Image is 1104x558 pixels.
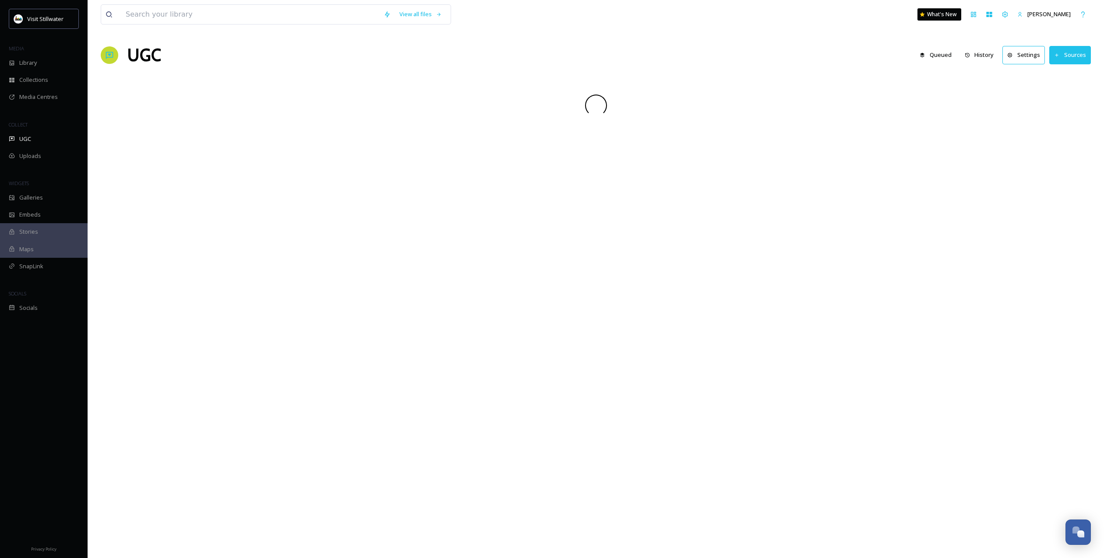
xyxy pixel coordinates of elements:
a: History [960,46,1003,63]
button: Queued [915,46,956,63]
span: Maps [19,245,34,253]
span: WIDGETS [9,180,29,186]
span: Media Centres [19,93,58,101]
span: Privacy Policy [31,546,56,552]
span: Socials [19,304,38,312]
a: Queued [915,46,960,63]
span: SnapLink [19,262,43,270]
input: Search your library [121,5,379,24]
a: Settings [1002,46,1049,64]
button: History [960,46,998,63]
span: COLLECT [9,121,28,128]
span: MEDIA [9,45,24,52]
a: UGC [127,42,161,68]
span: SOCIALS [9,290,26,297]
span: Visit Stillwater [27,15,63,23]
span: Collections [19,76,48,84]
img: IrSNqUGn_400x400.jpg [14,14,23,23]
button: Sources [1049,46,1091,64]
span: [PERSON_NAME] [1027,10,1071,18]
span: Embeds [19,211,41,219]
button: Open Chat [1065,519,1091,545]
button: Settings [1002,46,1045,64]
span: Stories [19,228,38,236]
a: What's New [917,8,961,21]
span: Uploads [19,152,41,160]
span: UGC [19,135,31,143]
span: Galleries [19,193,43,202]
span: Library [19,59,37,67]
a: Privacy Policy [31,543,56,554]
a: View all files [395,6,446,23]
a: [PERSON_NAME] [1013,6,1075,23]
